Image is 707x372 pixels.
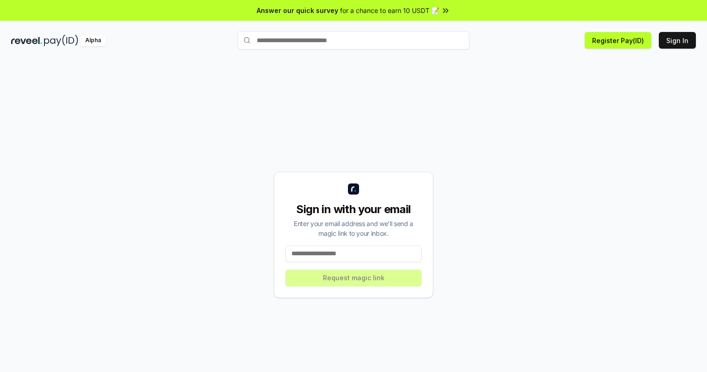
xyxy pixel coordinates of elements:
span: for a chance to earn 10 USDT 📝 [340,6,439,15]
div: Enter your email address and we’ll send a magic link to your inbox. [285,219,422,238]
button: Register Pay(ID) [585,32,651,49]
div: Alpha [80,35,106,46]
img: pay_id [44,35,78,46]
span: Answer our quick survey [257,6,338,15]
img: logo_small [348,183,359,195]
button: Sign In [659,32,696,49]
div: Sign in with your email [285,202,422,217]
img: reveel_dark [11,35,42,46]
